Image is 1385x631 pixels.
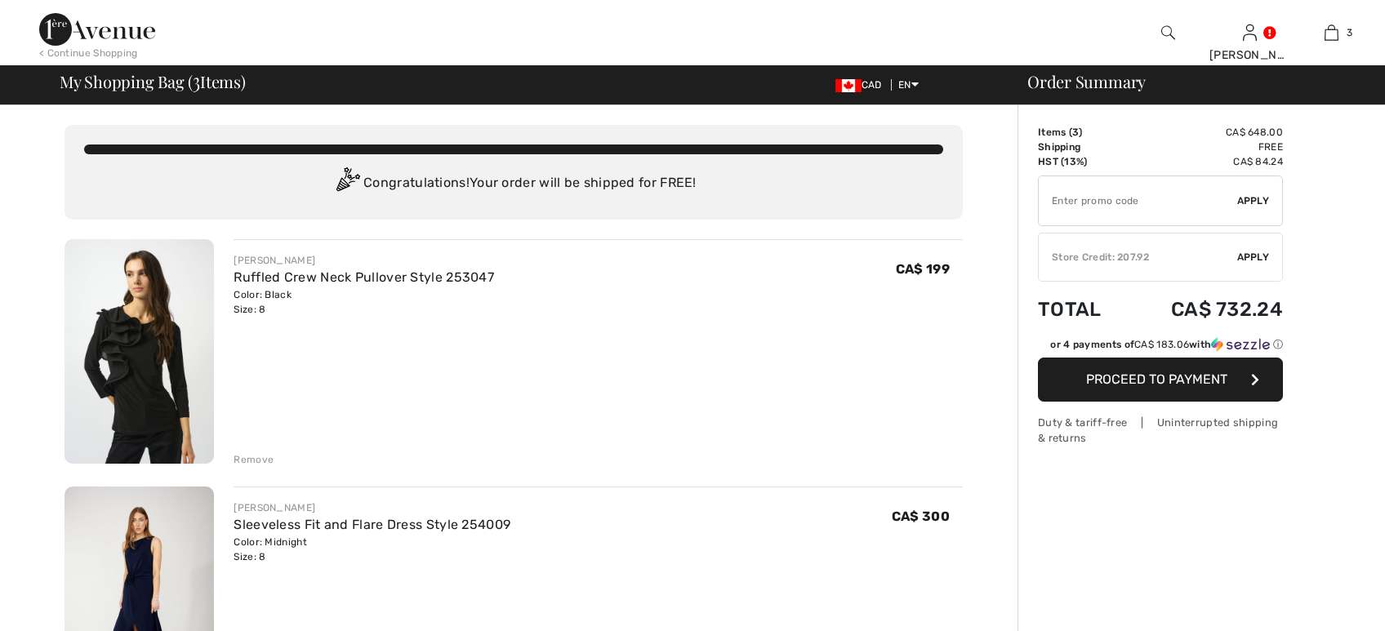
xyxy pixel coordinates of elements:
td: Total [1038,282,1126,337]
span: CAD [835,79,888,91]
div: [PERSON_NAME] [234,500,510,515]
td: CA$ 732.24 [1126,282,1283,337]
div: or 4 payments of with [1050,337,1283,352]
div: < Continue Shopping [39,46,138,60]
span: CA$ 300 [892,509,950,524]
td: Shipping [1038,140,1126,154]
div: [PERSON_NAME] [234,253,494,268]
img: My Bag [1325,23,1338,42]
img: search the website [1161,23,1175,42]
img: Congratulation2.svg [331,167,363,200]
div: or 4 payments ofCA$ 183.06withSezzle Click to learn more about Sezzle [1038,337,1283,358]
div: Congratulations! Your order will be shipped for FREE! [84,167,943,200]
span: 3 [193,69,200,91]
img: 1ère Avenue [39,13,155,46]
div: Remove [234,452,274,467]
span: 3 [1072,127,1079,138]
img: Canadian Dollar [835,79,862,92]
td: Free [1126,140,1283,154]
div: Duty & tariff-free | Uninterrupted shipping & returns [1038,415,1283,446]
div: [PERSON_NAME] [1209,47,1289,64]
span: Proceed to Payment [1086,371,1227,387]
img: My Info [1243,23,1257,42]
span: Apply [1237,250,1270,264]
img: Ruffled Crew Neck Pullover Style 253047 [65,239,214,464]
span: CA$ 183.06 [1134,339,1189,350]
input: Promo code [1039,176,1237,225]
div: Store Credit: 207.92 [1039,250,1237,264]
a: Sign In [1243,24,1257,40]
div: Color: Black Size: 8 [234,287,494,317]
td: Items ( ) [1038,125,1126,140]
span: 3 [1347,25,1352,40]
button: Proceed to Payment [1038,358,1283,402]
td: CA$ 648.00 [1126,125,1283,140]
a: 3 [1291,23,1371,42]
td: CA$ 84.24 [1126,154,1283,169]
td: HST (13%) [1038,154,1126,169]
img: Sezzle [1211,337,1270,352]
span: My Shopping Bag ( Items) [60,73,246,90]
span: EN [898,79,919,91]
div: Order Summary [1008,73,1375,90]
div: Color: Midnight Size: 8 [234,535,510,564]
span: CA$ 199 [896,261,950,277]
a: Sleeveless Fit and Flare Dress Style 254009 [234,517,510,532]
a: Ruffled Crew Neck Pullover Style 253047 [234,269,494,285]
span: Apply [1237,193,1270,208]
